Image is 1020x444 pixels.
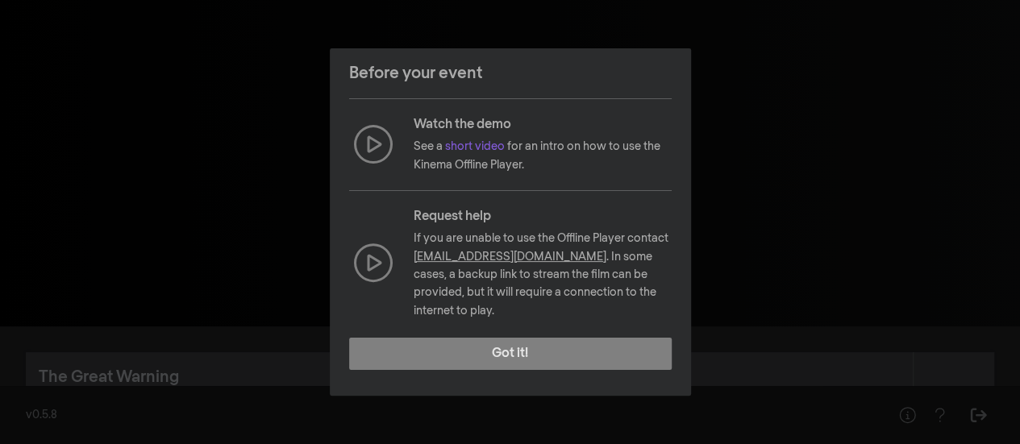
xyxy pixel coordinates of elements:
[414,138,672,174] p: See a for an intro on how to use the Kinema Offline Player.
[414,230,672,320] p: If you are unable to use the Offline Player contact . In some cases, a backup link to stream the ...
[349,338,672,370] button: Got it!
[414,115,672,135] p: Watch the demo
[445,141,505,152] a: short video
[330,48,691,98] header: Before your event
[414,251,606,263] a: [EMAIL_ADDRESS][DOMAIN_NAME]
[414,207,672,226] p: Request help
